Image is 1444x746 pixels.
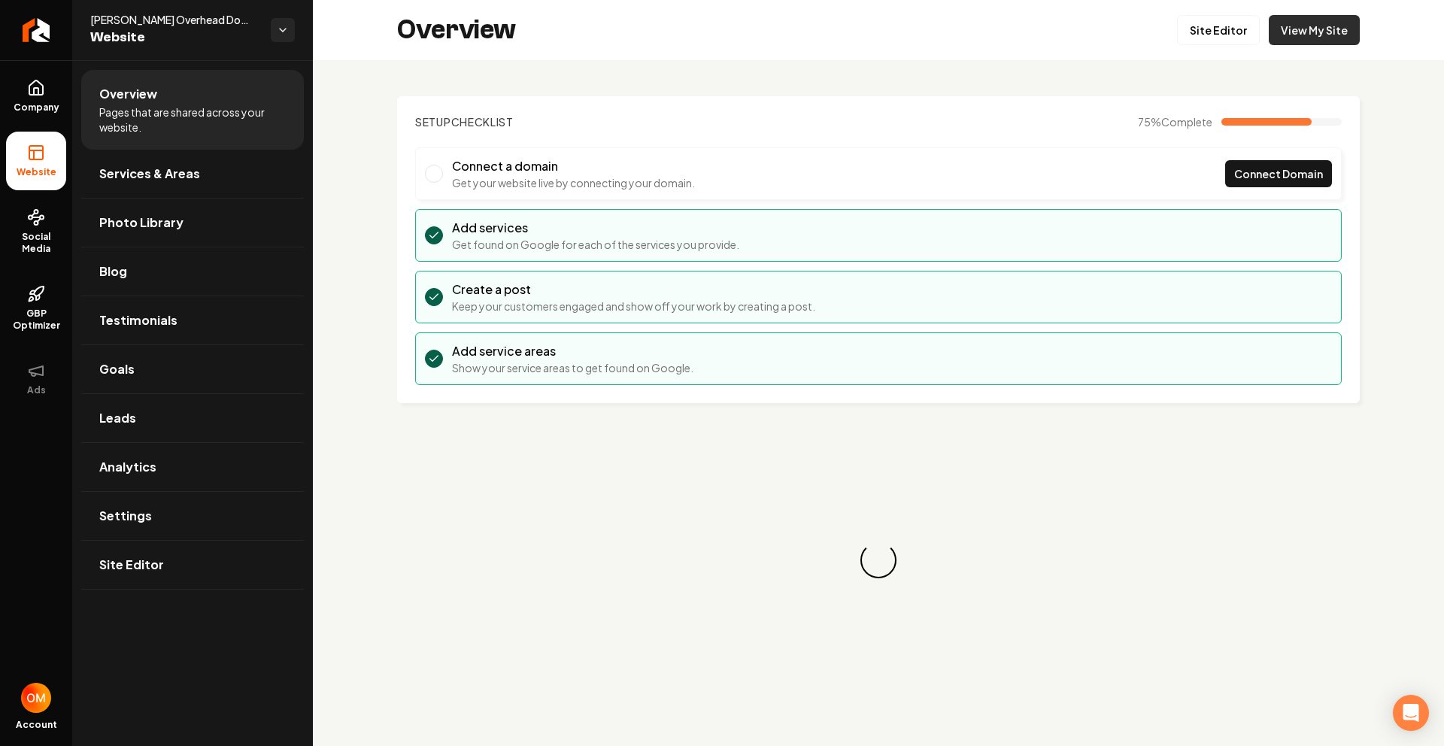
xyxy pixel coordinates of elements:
[8,102,65,114] span: Company
[6,308,66,332] span: GBP Optimizer
[452,342,693,360] h3: Add service areas
[452,299,815,314] p: Keep your customers engaged and show off your work by creating a post.
[99,507,152,525] span: Settings
[415,115,451,129] span: Setup
[99,360,135,378] span: Goals
[6,231,66,255] span: Social Media
[99,556,164,574] span: Site Editor
[81,296,304,344] a: Testimonials
[99,262,127,281] span: Blog
[81,492,304,540] a: Settings
[90,12,259,27] span: [PERSON_NAME] Overhead Door, LLC
[99,311,177,329] span: Testimonials
[16,719,57,731] span: Account
[1161,115,1212,129] span: Complete
[99,458,156,476] span: Analytics
[1269,15,1360,45] a: View My Site
[81,345,304,393] a: Goals
[99,214,184,232] span: Photo Library
[99,105,286,135] span: Pages that are shared across your website.
[23,18,50,42] img: Rebolt Logo
[1225,160,1332,187] a: Connect Domain
[99,85,157,103] span: Overview
[452,237,739,252] p: Get found on Google for each of the services you provide.
[452,219,739,237] h3: Add services
[21,683,51,713] button: Open user button
[1393,695,1429,731] div: Open Intercom Messenger
[857,539,900,582] div: Loading
[21,683,51,713] img: Omar Molai
[6,67,66,126] a: Company
[397,15,516,45] h2: Overview
[452,360,693,375] p: Show your service areas to get found on Google.
[6,196,66,267] a: Social Media
[11,166,62,178] span: Website
[90,27,259,48] span: Website
[1177,15,1260,45] a: Site Editor
[81,443,304,491] a: Analytics
[1138,114,1212,129] span: 75 %
[81,541,304,589] a: Site Editor
[415,114,514,129] h2: Checklist
[452,175,695,190] p: Get your website live by connecting your domain.
[21,384,52,396] span: Ads
[81,247,304,296] a: Blog
[1234,166,1323,182] span: Connect Domain
[81,150,304,198] a: Services & Areas
[81,199,304,247] a: Photo Library
[99,165,200,183] span: Services & Areas
[452,157,695,175] h3: Connect a domain
[6,350,66,408] button: Ads
[452,281,815,299] h3: Create a post
[81,394,304,442] a: Leads
[6,273,66,344] a: GBP Optimizer
[99,409,136,427] span: Leads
